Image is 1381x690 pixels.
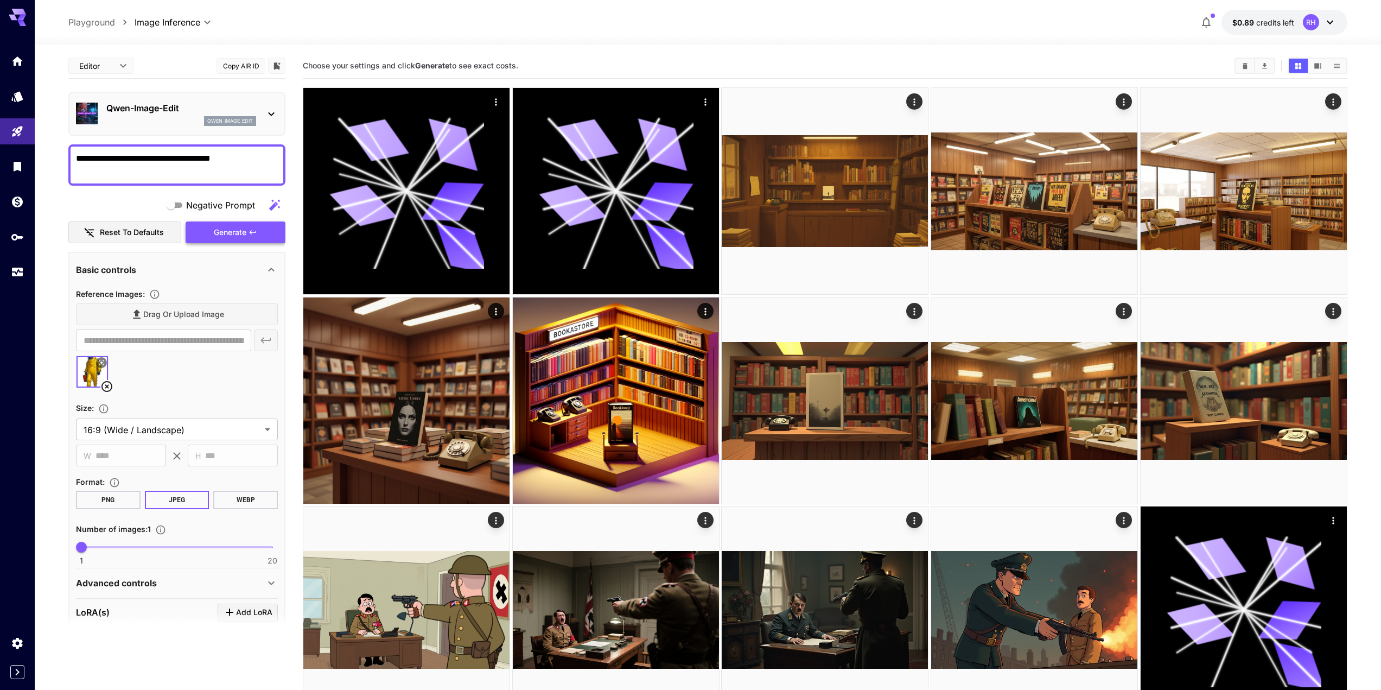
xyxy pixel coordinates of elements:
[105,477,124,488] button: Choose the file format for the output image.
[195,450,201,462] span: H
[145,289,164,300] button: Upload a reference image to guide the result. This is needed for Image-to-Image or Inpainting. Su...
[76,606,110,619] p: LoRA(s)
[1255,59,1274,73] button: Download All
[11,125,24,138] div: Playground
[1325,303,1341,319] div: Actions
[907,303,923,319] div: Actions
[722,297,928,504] img: Z
[68,16,115,29] a: Playground
[11,90,24,103] div: Models
[1303,14,1319,30] div: RH
[1256,18,1294,27] span: credits left
[68,16,135,29] nav: breadcrumb
[1327,59,1346,73] button: Show images in list view
[217,58,265,74] button: Copy AIR ID
[513,297,719,504] img: 9k=
[11,160,24,173] div: Library
[207,117,253,125] p: qwen_image_edit
[697,93,714,110] div: Actions
[1236,59,1255,73] button: Clear Images
[1116,93,1132,110] div: Actions
[145,491,209,509] button: JPEG
[76,263,136,276] p: Basic controls
[1232,17,1294,28] div: $0.88654
[186,199,255,212] span: Negative Prompt
[76,477,105,486] span: Format :
[488,93,504,110] div: Actions
[135,16,200,29] span: Image Inference
[11,636,24,650] div: Settings
[415,61,449,70] b: Generate
[11,54,24,68] div: Home
[79,60,113,72] span: Editor
[106,102,256,115] p: Qwen-Image-Edit
[214,226,246,239] span: Generate
[218,604,278,622] button: Click to add LoRA
[68,221,181,244] button: Reset to defaults
[76,491,141,509] button: PNG
[1116,303,1132,319] div: Actions
[907,512,923,528] div: Actions
[213,491,278,509] button: WEBP
[268,555,277,566] span: 20
[76,289,145,299] span: Reference Images :
[303,297,510,504] img: 2Q==
[722,88,928,294] img: Z
[272,59,282,72] button: Add to library
[151,524,170,535] button: Specify how many images to generate in a single request. Each image generation will be charged se...
[11,265,24,279] div: Usage
[1141,88,1347,294] img: 9k=
[488,303,504,319] div: Actions
[11,230,24,244] div: API Keys
[1232,18,1256,27] span: $0.89
[697,303,714,319] div: Actions
[931,88,1137,294] img: Z
[697,512,714,528] div: Actions
[10,665,24,679] button: Expand sidebar
[80,555,83,566] span: 1
[907,93,923,110] div: Actions
[11,195,24,208] div: Wallet
[1141,297,1347,504] img: 2Q==
[1234,58,1275,74] div: Clear ImagesDownload All
[84,423,260,436] span: 16:9 (Wide / Landscape)
[236,606,272,619] span: Add LoRA
[303,61,518,70] span: Choose your settings and click to see exact costs.
[931,297,1137,504] img: Z
[1308,59,1327,73] button: Show images in video view
[1116,512,1132,528] div: Actions
[84,450,91,462] span: W
[1288,58,1347,74] div: Show images in grid viewShow images in video viewShow images in list view
[76,257,278,283] div: Basic controls
[488,512,504,528] div: Actions
[94,403,113,414] button: Adjust the dimensions of the generated image by specifying its width and height in pixels, or sel...
[76,570,278,596] div: Advanced controls
[76,97,278,130] div: Qwen-Image-Editqwen_image_edit
[76,403,94,413] span: Size :
[1289,59,1308,73] button: Show images in grid view
[76,524,151,534] span: Number of images : 1
[76,577,157,590] p: Advanced controls
[186,221,285,244] button: Generate
[1325,512,1341,528] div: Actions
[1325,93,1341,110] div: Actions
[1221,10,1347,35] button: $0.88654RH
